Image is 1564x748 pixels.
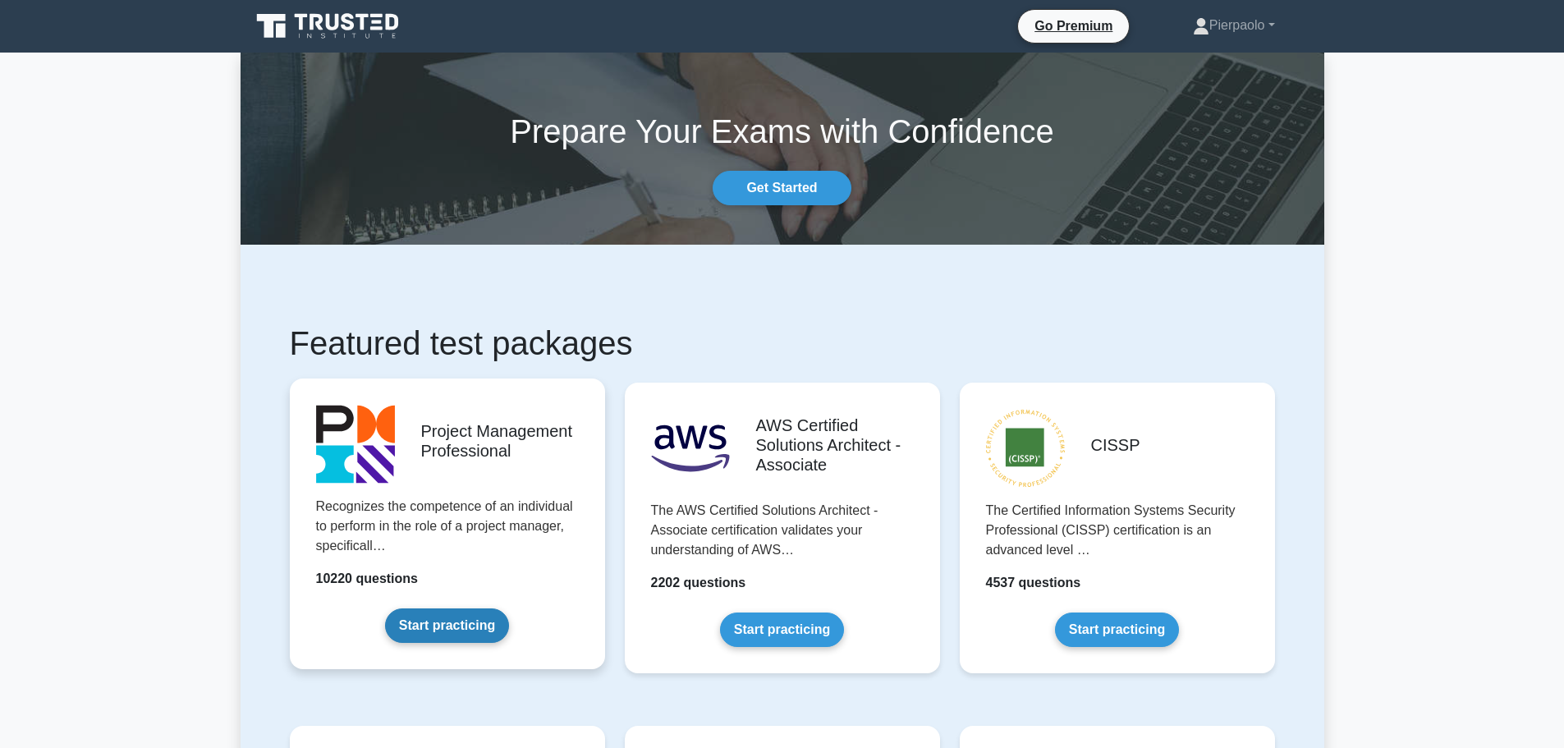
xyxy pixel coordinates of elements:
a: Go Premium [1025,16,1122,36]
h1: Prepare Your Exams with Confidence [241,112,1324,151]
a: Pierpaolo [1154,9,1314,42]
a: Start practicing [385,608,509,643]
a: Get Started [713,171,851,205]
a: Start practicing [1055,613,1179,647]
h1: Featured test packages [290,324,1275,363]
a: Start practicing [720,613,844,647]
